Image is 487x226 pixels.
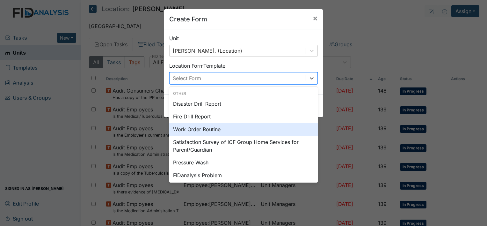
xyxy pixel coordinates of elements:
[169,156,318,169] div: Pressure Wash
[173,74,201,82] div: Select Form
[169,169,318,182] div: FIDanalysis Problem
[169,62,225,70] label: Location Form Template
[169,91,318,96] div: Other
[169,34,179,42] label: Unit
[169,182,318,194] div: HVAC PM
[169,110,318,123] div: Fire Drill Report
[169,136,318,156] div: Satisfaction Survey of ICF Group Home Services for Parent/Guardian
[169,97,318,110] div: Disaster Drill Report
[313,13,318,23] span: ×
[308,9,323,27] button: Close
[169,14,207,24] h5: Create Form
[173,47,242,55] div: [PERSON_NAME]. (Location)
[169,123,318,136] div: Work Order Routine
